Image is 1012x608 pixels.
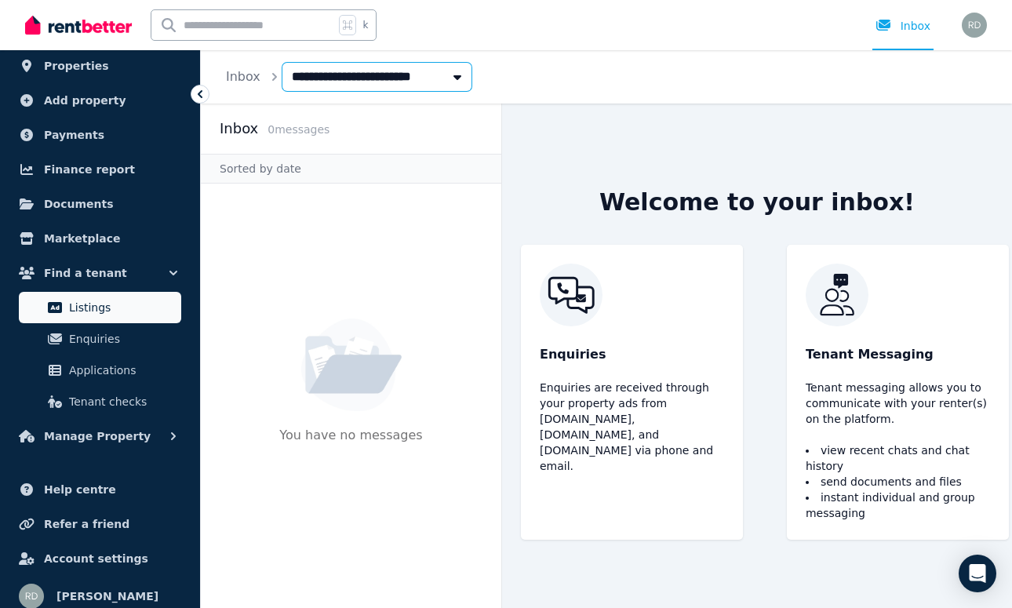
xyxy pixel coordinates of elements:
li: send documents and files [806,474,990,490]
nav: Breadcrumb [201,50,490,104]
span: Account settings [44,549,148,568]
h2: Inbox [220,118,258,140]
span: Applications [69,361,175,380]
p: Tenant messaging allows you to communicate with your renter(s) on the platform. [806,380,990,427]
a: Finance report [13,154,187,185]
a: Marketplace [13,223,187,254]
img: No Message Available [301,319,402,411]
span: 0 message s [268,123,329,136]
li: instant individual and group messaging [806,490,990,521]
img: RentBetter Inbox [806,264,990,326]
span: Enquiries [69,329,175,348]
span: Documents [44,195,114,213]
div: Inbox [875,18,930,34]
span: k [362,19,368,31]
p: Enquiries are received through your property ads from [DOMAIN_NAME], [DOMAIN_NAME], and [DOMAIN_N... [540,380,724,474]
a: Inbox [226,69,260,84]
span: [PERSON_NAME] [56,587,158,606]
span: Payments [44,126,104,144]
li: view recent chats and chat history [806,442,990,474]
p: Enquiries [540,345,724,364]
span: Help centre [44,480,116,499]
a: Documents [13,188,187,220]
img: Roberta Di Marzo [962,13,987,38]
a: Enquiries [19,323,181,355]
a: Applications [19,355,181,386]
div: Open Intercom Messenger [959,555,996,592]
span: Tenant checks [69,392,175,411]
h2: Welcome to your inbox! [599,188,915,217]
span: Properties [44,56,109,75]
span: Listings [69,298,175,317]
p: You have no messages [279,426,422,473]
span: Finance report [44,160,135,179]
a: Properties [13,50,187,82]
button: Manage Property [13,421,187,452]
span: Tenant Messaging [806,345,934,364]
a: Listings [19,292,181,323]
a: Help centre [13,474,187,505]
a: Account settings [13,543,187,574]
img: RentBetter Inbox [540,264,724,326]
img: RentBetter [25,13,132,37]
div: Sorted by date [201,154,501,184]
span: Add property [44,91,126,110]
a: Refer a friend [13,508,187,540]
button: Find a tenant [13,257,187,289]
span: Marketplace [44,229,120,248]
span: Refer a friend [44,515,129,533]
span: Find a tenant [44,264,127,282]
a: Add property [13,85,187,116]
a: Payments [13,119,187,151]
a: Tenant checks [19,386,181,417]
span: Manage Property [44,427,151,446]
